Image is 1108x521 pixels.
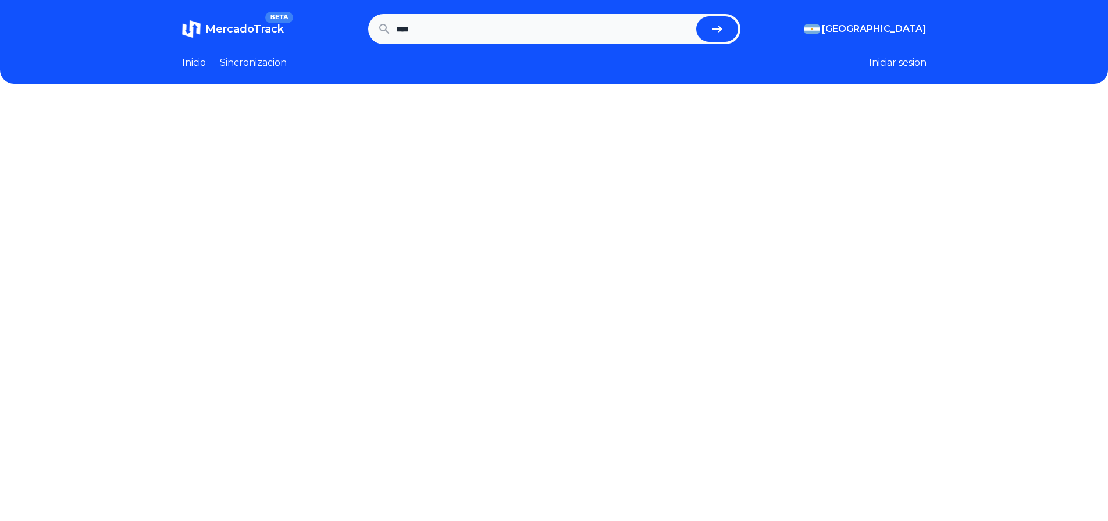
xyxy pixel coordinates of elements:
span: MercadoTrack [205,23,284,35]
a: Sincronizacion [220,56,287,70]
button: [GEOGRAPHIC_DATA] [804,22,927,36]
button: Iniciar sesion [869,56,927,70]
a: MercadoTrackBETA [182,20,284,38]
span: BETA [265,12,293,23]
img: Argentina [804,24,820,34]
img: MercadoTrack [182,20,201,38]
span: [GEOGRAPHIC_DATA] [822,22,927,36]
a: Inicio [182,56,206,70]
